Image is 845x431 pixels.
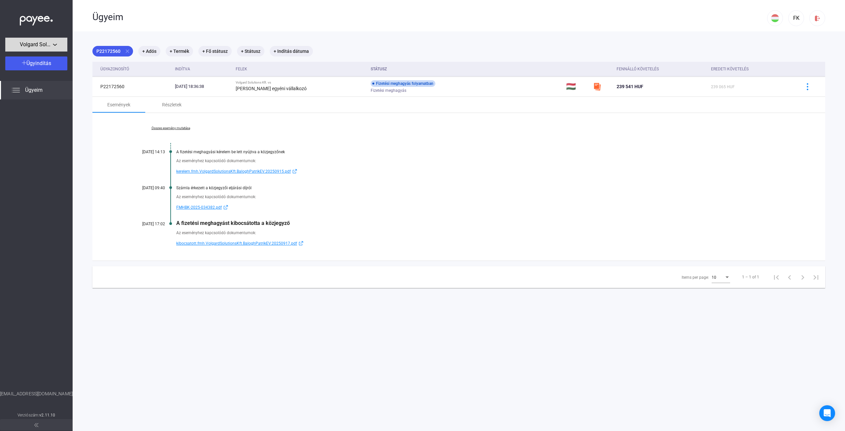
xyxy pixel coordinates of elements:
img: external-link-blue [291,169,299,174]
a: Összes esemény mutatása [125,126,216,130]
div: Ügyeim [92,12,767,23]
div: [DATE] 18:36:38 [175,83,230,90]
mat-chip: P22172560 [92,46,133,56]
div: Az eseményhez kapcsolódó dokumentumok: [176,194,792,200]
button: more-blue [800,80,814,93]
button: Volgard Solutions Kft. [5,38,67,52]
button: First page [770,270,783,284]
div: Fennálló követelés [617,65,706,73]
div: 1 – 1 of 1 [742,273,759,281]
mat-chip: + Adós [138,46,160,56]
mat-select: Items per page: [712,273,730,281]
div: [DATE] 09:40 [125,186,165,190]
button: Ügyindítás [5,56,67,70]
mat-chip: + Indítás dátuma [270,46,313,56]
strong: v2.11.10 [39,413,55,417]
div: Az eseményhez kapcsolódó dokumentumok: [176,230,792,236]
button: FK [788,10,804,26]
td: P22172560 [92,77,172,96]
span: Ügyeim [25,86,43,94]
img: szamlazzhu-mini [593,83,601,90]
a: kerelem.fmh.VolgardSolutionsKft.BaloghPatrikEV.20250915.pdfexternal-link-blue [176,167,792,175]
a: kibocsatott.fmh.VolgardSolutionsKft.BaloghPatrikEV.20250917.pdfexternal-link-blue [176,239,792,247]
div: [DATE] 17:02 [125,222,165,226]
div: Ügyazonosító [100,65,129,73]
img: logout-red [814,15,821,22]
img: arrow-double-left-grey.svg [34,423,38,427]
span: kerelem.fmh.VolgardSolutionsKft.BaloghPatrikEV.20250915.pdf [176,167,291,175]
th: Státusz [368,62,564,77]
mat-chip: + Termék [166,46,193,56]
span: Ügyindítás [26,60,51,66]
img: list.svg [12,86,20,94]
mat-chip: + Státusz [237,46,264,56]
button: HU [767,10,783,26]
span: 239 065 HUF [711,85,735,89]
div: A fizetési meghagyást kibocsátotta a közjegyző [176,220,792,226]
div: Volgard Solutions Kft. vs [236,81,365,85]
div: Felek [236,65,365,73]
span: Fizetési meghagyás [371,87,406,94]
button: Next page [796,270,809,284]
div: Ügyazonosító [100,65,170,73]
img: more-blue [804,83,811,90]
span: 10 [712,275,716,280]
img: plus-white.svg [22,60,26,65]
img: external-link-blue [222,205,230,210]
span: FMHBK-2025-034382.pdf [176,203,222,211]
div: Fizetési meghagyás folyamatban [371,80,435,87]
button: Last page [809,270,823,284]
span: 239 541 HUF [617,84,643,89]
div: A fizetési meghagyási kérelem be lett nyújtva a közjegyzőnek [176,150,792,154]
span: kibocsatott.fmh.VolgardSolutionsKft.BaloghPatrikEV.20250917.pdf [176,239,297,247]
div: Eredeti követelés [711,65,792,73]
div: [DATE] 14:13 [125,150,165,154]
mat-icon: close [124,48,130,54]
div: Események [107,101,130,109]
td: 🇭🇺 [563,77,590,96]
button: logout-red [809,10,825,26]
span: Volgard Solutions Kft. [20,41,53,49]
div: Az eseményhez kapcsolódó dokumentumok: [176,158,792,164]
div: Open Intercom Messenger [819,405,835,421]
div: Fennálló követelés [617,65,659,73]
div: Számla érkezett a közjegyzői eljárási díjról [176,186,792,190]
div: Indítva [175,65,190,73]
button: Previous page [783,270,796,284]
div: Items per page: [682,273,709,281]
div: Indítva [175,65,230,73]
strong: [PERSON_NAME] egyéni vállalkozó [236,86,307,91]
img: external-link-blue [297,241,305,246]
div: Eredeti követelés [711,65,749,73]
div: Felek [236,65,247,73]
img: white-payee-white-dot.svg [20,12,53,26]
div: Részletek [162,101,182,109]
mat-chip: + Fő státusz [198,46,232,56]
a: FMHBK-2025-034382.pdfexternal-link-blue [176,203,792,211]
div: FK [791,14,802,22]
img: HU [771,14,779,22]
